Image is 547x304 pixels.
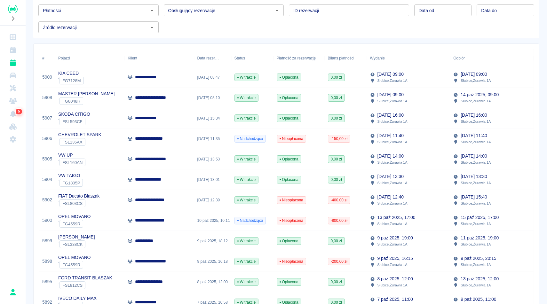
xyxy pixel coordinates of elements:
p: [DATE] 11:40 [377,132,404,139]
div: [DATE] 13:01 [194,169,231,190]
p: KIA CEED [58,70,84,77]
div: Odbiór [450,49,534,67]
p: 9 paź 2025, 20:15 [461,255,496,262]
a: 5899 [42,238,52,244]
div: Wydanie [367,49,450,67]
span: Opłacona [277,95,301,101]
a: Klienci [3,95,23,107]
a: 5907 [42,115,52,121]
p: [DATE] 13:30 [377,173,404,180]
span: W trakcie [235,238,258,244]
div: # [39,49,55,67]
span: W trakcie [235,197,258,203]
span: Opłacona [277,279,301,285]
span: 0,00 zł [328,177,345,183]
p: Słubice , Żurawia 1A [377,282,408,288]
span: FG8048R [60,99,83,104]
p: FIAT Ducato Blaszak [58,193,99,199]
div: ` [58,199,99,207]
span: Nadchodząca [235,136,266,142]
span: W trakcie [235,259,258,264]
span: Nieopłacona [277,259,306,264]
p: 9 paź 2025, 16:15 [377,255,413,262]
p: Słubice , Żurawia 1A [461,262,491,268]
div: [DATE] 12:39 [194,190,231,210]
span: Opłacona [277,238,301,244]
span: W trakcie [235,156,258,162]
a: Rezerwacje [3,56,23,69]
p: Słubice , Żurawia 1A [461,139,491,145]
p: VW UP [58,152,85,159]
span: FSL160AN [60,160,85,165]
span: W trakcie [235,177,258,183]
button: Otwórz [147,23,156,32]
p: Słubice , Żurawia 1A [461,98,491,104]
div: ` [58,97,115,105]
p: 11 paź 2025, 19:00 [461,235,499,241]
input: DD.MM.YYYY [477,4,534,16]
a: 5905 [42,156,52,162]
div: ` [58,261,91,269]
span: 0,00 zł [328,156,345,162]
p: Słubice , Żurawia 1A [377,160,408,165]
input: DD.MM.YYYY [414,4,472,16]
p: Słubice , Żurawia 1A [377,119,408,124]
p: Słubice , Żurawia 1A [461,241,491,247]
div: 9 paź 2025, 18:12 [194,231,231,251]
p: 13 paź 2025, 12:00 [461,276,499,282]
span: W trakcie [235,279,258,285]
a: 5900 [42,217,52,224]
p: [DATE] 14:00 [377,153,404,160]
div: Data rezerwacji [194,49,231,67]
span: FG4559R [60,262,83,267]
a: Kalendarz [3,43,23,56]
span: Nadchodząca [235,218,266,223]
div: Pojazd [58,49,70,67]
p: Słubice , Żurawia 1A [461,119,491,124]
div: ` [58,118,90,125]
p: 7 paź 2025, 11:00 [377,296,413,303]
div: Status [234,49,245,67]
p: 8 paź 2025, 12:00 [377,276,413,282]
div: [DATE] 08:10 [194,88,231,108]
span: Nieopłacona [277,136,306,142]
a: Dashboard [3,31,23,43]
div: ` [58,179,83,187]
p: Słubice , Żurawia 1A [461,200,491,206]
button: Rafał Płaza [6,285,20,299]
div: ` [58,138,101,146]
p: 9 paź 2025, 19:00 [377,235,413,241]
div: ` [58,240,95,248]
span: Nieopłacona [277,197,306,203]
span: FSL593CF [60,119,85,124]
span: Opłacona [277,115,301,121]
span: W trakcie [235,74,258,80]
p: 9 paź 2025, 11:00 [461,296,496,303]
p: [DATE] 13:30 [461,173,487,180]
button: Otwórz [147,6,156,15]
p: Słubice , Żurawia 1A [461,78,491,83]
button: Otwórz [273,6,281,15]
div: 8 paź 2025, 12:00 [194,272,231,292]
div: Klient [128,49,137,67]
p: Słubice , Żurawia 1A [377,180,408,186]
p: Słubice , Żurawia 1A [461,282,491,288]
span: 0,00 zł [328,279,345,285]
p: 15 paź 2025, 17:00 [461,214,499,221]
div: ` [58,220,91,228]
span: FG7128M [60,78,83,83]
p: Słubice , Żurawia 1A [377,78,408,83]
div: Bilans płatności [328,49,354,67]
a: Powiadomienia [3,107,23,120]
p: Słubice , Żurawia 1A [461,180,491,186]
img: Renthelp [8,5,18,13]
p: [DATE] 09:00 [377,71,404,78]
div: Status [231,49,273,67]
span: W trakcie [235,95,258,101]
p: [DATE] 11:40 [461,132,487,139]
p: MASTER [PERSON_NAME] [58,90,115,97]
div: [DATE] 08:47 [194,67,231,88]
span: -800,00 zł [328,218,350,223]
span: -400,00 zł [328,197,350,203]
